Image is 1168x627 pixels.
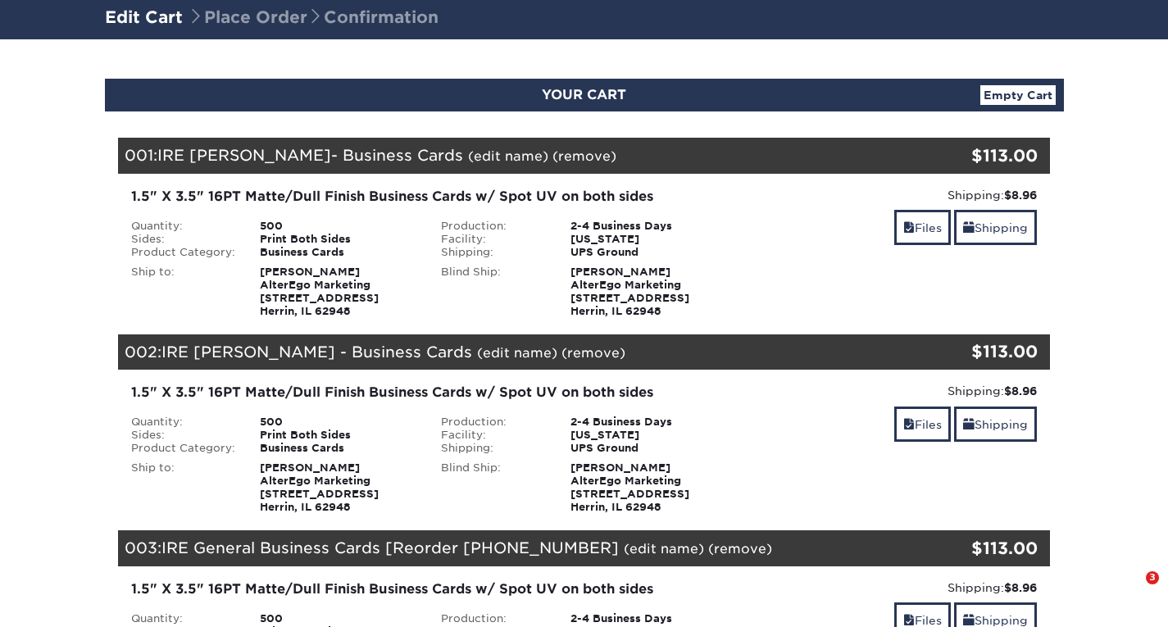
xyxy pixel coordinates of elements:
strong: [PERSON_NAME] AlterEgo Marketing [STREET_ADDRESS] Herrin, IL 62948 [570,266,689,317]
a: (edit name) [468,148,548,164]
div: Product Category: [119,246,248,259]
a: Files [894,210,951,245]
div: UPS Ground [558,442,739,455]
a: (edit name) [624,541,704,557]
div: [US_STATE] [558,233,739,246]
div: Production: [429,220,558,233]
div: [US_STATE] [558,429,739,442]
span: shipping [963,418,975,431]
div: UPS Ground [558,246,739,259]
div: Quantity: [119,416,248,429]
a: (remove) [552,148,616,164]
div: Business Cards [248,246,429,259]
span: Place Order Confirmation [188,7,439,27]
div: 500 [248,416,429,429]
div: Blind Ship: [429,461,558,514]
div: $113.00 [895,536,1038,561]
div: Production: [429,416,558,429]
span: YOUR CART [542,87,626,102]
div: 500 [248,220,429,233]
div: 001: [118,138,895,174]
div: Sides: [119,233,248,246]
div: Blind Ship: [429,266,558,318]
div: 003: [118,530,895,566]
div: Production: [429,612,558,625]
div: 1.5" X 3.5" 16PT Matte/Dull Finish Business Cards w/ Spot UV on both sides [131,579,727,599]
strong: [PERSON_NAME] AlterEgo Marketing [STREET_ADDRESS] Herrin, IL 62948 [260,461,379,513]
div: Product Category: [119,442,248,455]
div: Print Both Sides [248,429,429,442]
strong: $8.96 [1004,581,1037,594]
span: IRE [PERSON_NAME]- Business Cards [157,146,463,164]
a: Files [894,407,951,442]
div: 2-4 Business Days [558,220,739,233]
span: shipping [963,614,975,627]
div: $113.00 [895,143,1038,168]
a: (edit name) [477,345,557,361]
div: 2-4 Business Days [558,416,739,429]
strong: [PERSON_NAME] AlterEgo Marketing [STREET_ADDRESS] Herrin, IL 62948 [570,461,689,513]
span: 3 [1146,571,1159,584]
div: Shipping: [752,187,1038,203]
div: Quantity: [119,612,248,625]
span: files [903,221,915,234]
a: Edit Cart [105,7,183,27]
div: 1.5" X 3.5" 16PT Matte/Dull Finish Business Cards w/ Spot UV on both sides [131,187,727,207]
div: 002: [118,334,895,370]
strong: $8.96 [1004,384,1037,398]
div: 2-4 Business Days [558,612,739,625]
div: Quantity: [119,220,248,233]
div: Facility: [429,233,558,246]
span: IRE [PERSON_NAME] - Business Cards [161,343,472,361]
strong: [PERSON_NAME] AlterEgo Marketing [STREET_ADDRESS] Herrin, IL 62948 [260,266,379,317]
div: Ship to: [119,266,248,318]
span: files [903,418,915,431]
a: (remove) [561,345,625,361]
div: Shipping: [752,383,1038,399]
div: Facility: [429,429,558,442]
iframe: Intercom live chat [1112,571,1152,611]
div: 1.5" X 3.5" 16PT Matte/Dull Finish Business Cards w/ Spot UV on both sides [131,383,727,402]
a: (remove) [708,541,772,557]
span: shipping [963,221,975,234]
div: Sides: [119,429,248,442]
div: Business Cards [248,442,429,455]
strong: $8.96 [1004,189,1037,202]
div: Shipping: [752,579,1038,596]
a: Empty Cart [980,85,1056,105]
div: Shipping: [429,442,558,455]
div: 500 [248,612,429,625]
a: Shipping [954,210,1037,245]
div: Ship to: [119,461,248,514]
span: IRE General Business Cards [Reorder [PHONE_NUMBER] [161,538,619,557]
div: Shipping: [429,246,558,259]
a: Shipping [954,407,1037,442]
div: Print Both Sides [248,233,429,246]
div: $113.00 [895,339,1038,364]
span: files [903,614,915,627]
